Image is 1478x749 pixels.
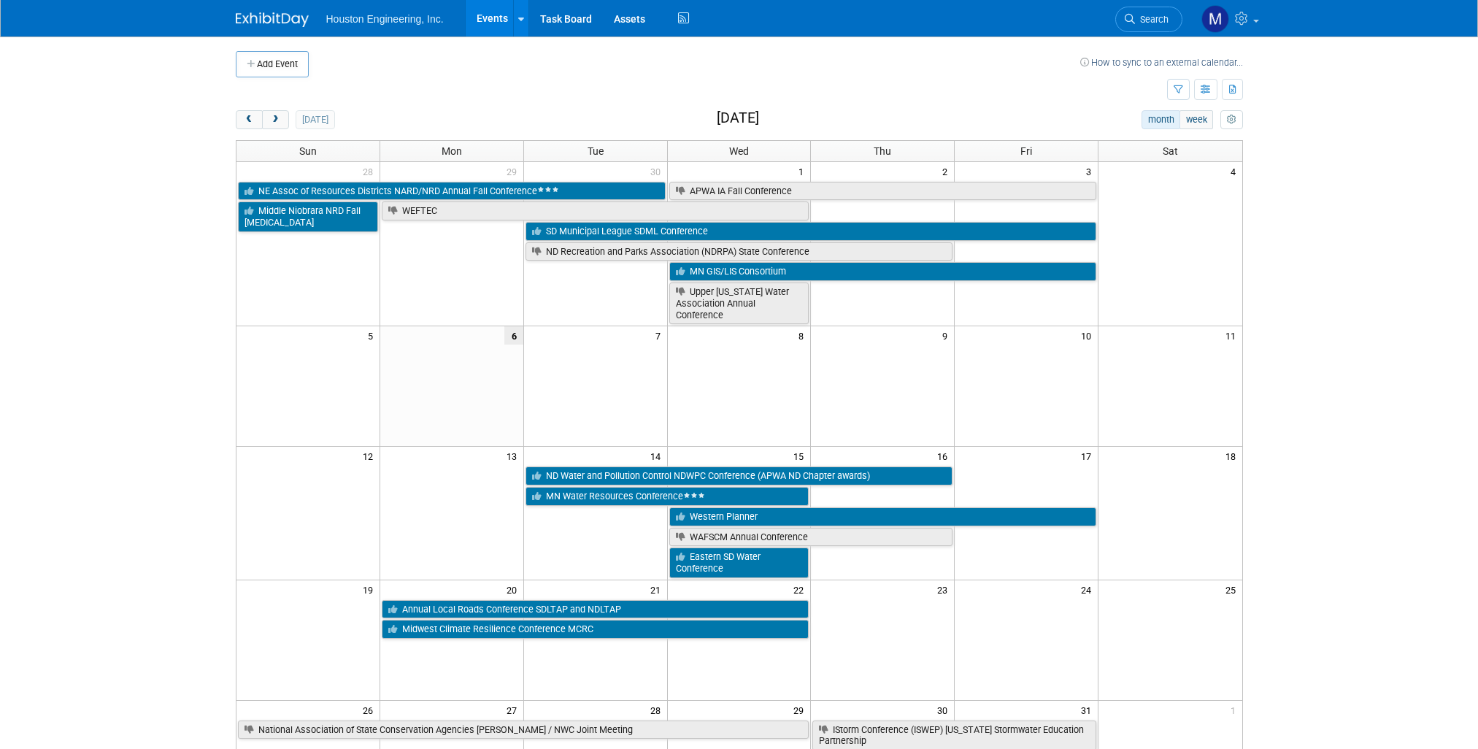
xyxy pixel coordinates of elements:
span: 1 [797,162,810,180]
img: Mayra Nanclares [1201,5,1229,33]
span: Fri [1020,145,1032,157]
span: 18 [1224,447,1242,465]
a: MN Water Resources Conference [526,487,809,506]
span: 14 [649,447,667,465]
span: 2 [941,162,954,180]
span: Search [1135,14,1169,25]
span: 10 [1079,326,1098,345]
span: 5 [366,326,380,345]
a: Search [1115,7,1182,32]
span: 31 [1079,701,1098,719]
a: MN GIS/LIS Consortium [669,262,1097,281]
a: Midwest Climate Resilience Conference MCRC [382,620,809,639]
a: SD Municipal League SDML Conference [526,222,1096,241]
span: 25 [1224,580,1242,599]
span: 11 [1224,326,1242,345]
a: ND Recreation and Parks Association (NDRPA) State Conference [526,242,953,261]
span: 21 [649,580,667,599]
i: Personalize Calendar [1227,115,1236,125]
a: APWA IA Fall Conference [669,182,1097,201]
span: 28 [361,162,380,180]
span: 19 [361,580,380,599]
button: myCustomButton [1220,110,1242,129]
span: 17 [1079,447,1098,465]
button: month [1142,110,1180,129]
span: 8 [797,326,810,345]
span: 28 [649,701,667,719]
button: [DATE] [296,110,334,129]
a: Eastern SD Water Conference [669,548,809,577]
a: ND Water and Pollution Control NDWPC Conference (APWA ND Chapter awards) [526,466,953,485]
span: 3 [1085,162,1098,180]
span: Sun [299,145,317,157]
span: 16 [936,447,954,465]
span: Tue [588,145,604,157]
a: WAFSCM Annual Conference [669,528,953,547]
button: next [262,110,289,129]
h2: [DATE] [717,110,759,126]
a: Middle Niobrara NRD Fall [MEDICAL_DATA] [238,201,378,231]
span: 26 [361,701,380,719]
span: 9 [941,326,954,345]
span: 7 [654,326,667,345]
button: prev [236,110,263,129]
span: 20 [505,580,523,599]
span: Houston Engineering, Inc. [326,13,444,25]
span: 23 [936,580,954,599]
span: 13 [505,447,523,465]
a: Annual Local Roads Conference SDLTAP and NDLTAP [382,600,809,619]
span: 12 [361,447,380,465]
span: Thu [874,145,891,157]
span: 4 [1229,162,1242,180]
span: 27 [505,701,523,719]
button: week [1179,110,1213,129]
span: 30 [936,701,954,719]
span: 1 [1229,701,1242,719]
a: Upper [US_STATE] Water Association Annual Conference [669,283,809,324]
button: Add Event [236,51,309,77]
img: ExhibitDay [236,12,309,27]
span: 22 [792,580,810,599]
span: 29 [792,701,810,719]
span: 6 [504,326,523,345]
a: Western Planner [669,507,1097,526]
span: 15 [792,447,810,465]
a: WEFTEC [382,201,809,220]
a: NE Assoc of Resources Districts NARD/NRD Annual Fall Conference [238,182,666,201]
span: 24 [1079,580,1098,599]
a: How to sync to an external calendar... [1080,57,1243,68]
span: Sat [1163,145,1178,157]
span: Wed [729,145,749,157]
span: 29 [505,162,523,180]
span: Mon [442,145,462,157]
a: National Association of State Conservation Agencies [PERSON_NAME] / NWC Joint Meeting [238,721,809,740]
span: 30 [649,162,667,180]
